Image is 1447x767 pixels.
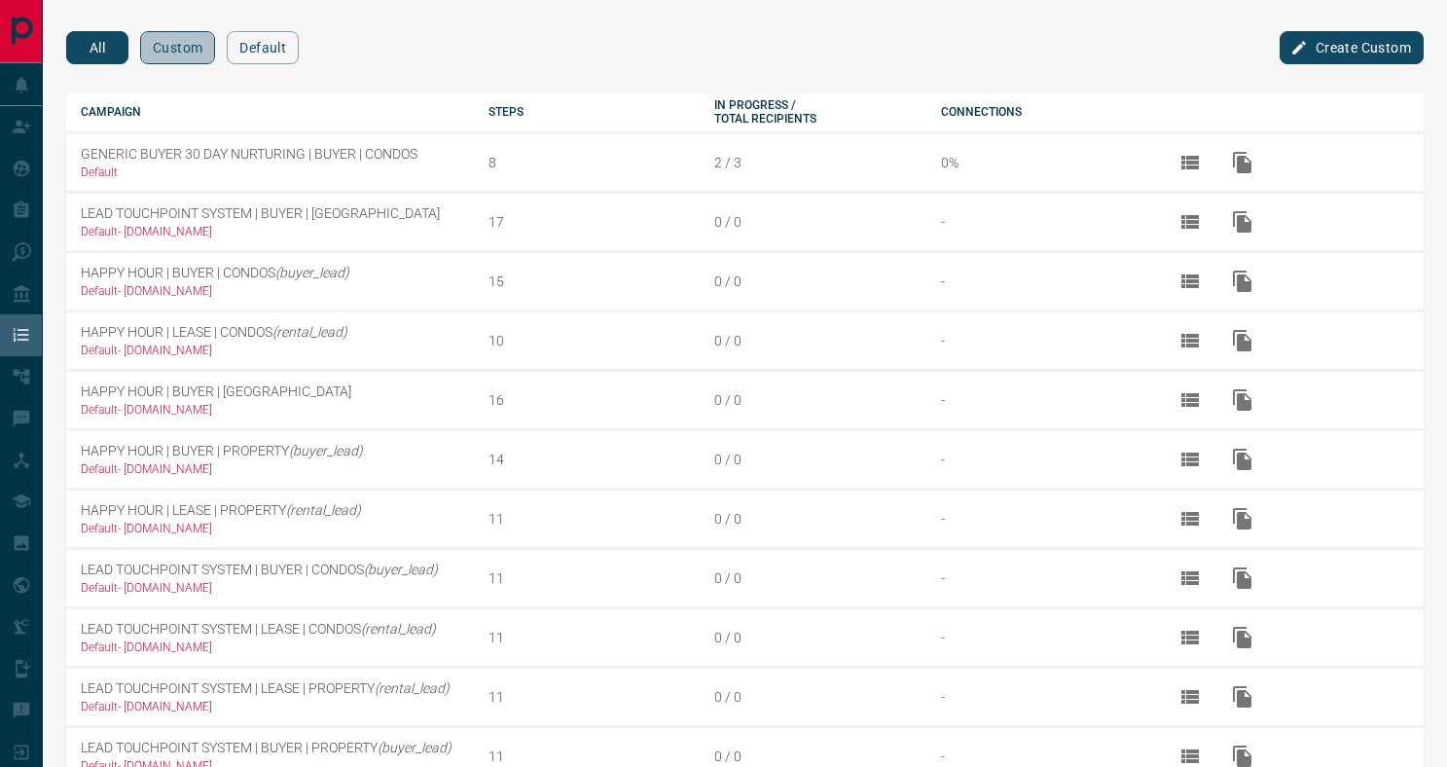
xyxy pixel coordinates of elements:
button: Duplicate [1219,555,1266,602]
em: (buyer_lead) [364,562,438,577]
em: (buyer_lead) [378,740,452,755]
em: (rental_lead) [286,502,361,518]
td: HAPPY HOUR | BUYER | PROPERTY [66,429,474,489]
td: 0% [926,132,1153,192]
button: View Details [1167,495,1213,542]
td: 0 / 0 [700,607,926,667]
td: 2 / 3 [700,132,926,192]
td: 0 / 0 [700,370,926,429]
td: - [926,489,1153,548]
button: Duplicate [1219,377,1266,423]
button: Default [227,31,299,64]
div: Default - [DOMAIN_NAME] [81,403,474,417]
td: - [926,310,1153,370]
div: 11 [488,511,701,527]
button: View Details [1167,317,1213,364]
button: Duplicate [1219,317,1266,364]
th: Steps [474,93,701,132]
button: Duplicate [1219,674,1266,720]
td: - [926,370,1153,429]
td: LEAD TOUCHPOINT SYSTEM | LEASE | CONDOS [66,607,474,667]
th: actions [1152,93,1424,132]
td: 0 / 0 [700,251,926,310]
div: 11 [488,749,701,764]
div: Default - [DOMAIN_NAME] [81,225,474,238]
td: - [926,667,1153,726]
div: 8 [488,155,701,170]
div: Default - [DOMAIN_NAME] [81,581,474,595]
div: Default [81,165,474,179]
button: All [66,31,128,64]
button: View Details [1167,258,1213,305]
button: Duplicate [1219,139,1266,186]
th: Connections [926,93,1153,132]
td: 0 / 0 [700,489,926,548]
button: View Details [1167,377,1213,423]
div: Default - [DOMAIN_NAME] [81,462,474,476]
td: - [926,607,1153,667]
td: - [926,251,1153,310]
em: (rental_lead) [272,324,347,340]
button: View Details [1167,674,1213,720]
div: Default - [DOMAIN_NAME] [81,284,474,298]
td: LEAD TOUCHPOINT SYSTEM | BUYER | CONDOS [66,548,474,607]
th: Campaign [66,93,474,132]
td: HAPPY HOUR | BUYER | CONDOS [66,251,474,310]
em: (rental_lead) [375,680,450,696]
td: GENERIC BUYER 30 DAY NURTURING | BUYER | CONDOS [66,132,474,192]
div: 17 [488,214,701,230]
div: Default - [DOMAIN_NAME] [81,700,474,713]
div: 11 [488,570,701,586]
button: View Details [1167,555,1213,602]
td: HAPPY HOUR | LEASE | CONDOS [66,310,474,370]
td: - [926,548,1153,607]
td: 0 / 0 [700,429,926,489]
button: View Details [1167,436,1213,483]
td: 0 / 0 [700,548,926,607]
td: HAPPY HOUR | LEASE | PROPERTY [66,489,474,548]
button: Duplicate [1219,614,1266,661]
td: HAPPY HOUR | BUYER | [GEOGRAPHIC_DATA] [66,370,474,429]
button: Duplicate [1219,495,1266,542]
em: (rental_lead) [361,621,436,637]
em: (buyer_lead) [289,443,363,458]
button: View Details [1167,199,1213,245]
button: Custom [140,31,215,64]
button: Duplicate [1219,436,1266,483]
button: Duplicate [1219,258,1266,305]
td: 0 / 0 [700,192,926,251]
div: 11 [488,630,701,645]
em: (buyer_lead) [275,265,349,280]
div: 10 [488,333,701,348]
td: LEAD TOUCHPOINT SYSTEM | BUYER | [GEOGRAPHIC_DATA] [66,192,474,251]
button: View Details [1167,614,1213,661]
div: Default - [DOMAIN_NAME] [81,344,474,357]
td: 0 / 0 [700,310,926,370]
td: - [926,192,1153,251]
div: 14 [488,452,701,467]
div: Default - [DOMAIN_NAME] [81,640,474,654]
td: LEAD TOUCHPOINT SYSTEM | LEASE | PROPERTY [66,667,474,726]
div: 15 [488,274,701,289]
div: 11 [488,689,701,705]
th: In Progress / Total Recipients [700,93,926,132]
td: 0 / 0 [700,667,926,726]
button: Duplicate [1219,199,1266,245]
button: Create Custom [1280,31,1424,64]
button: View Details [1167,139,1213,186]
td: - [926,429,1153,489]
div: 16 [488,392,701,408]
div: Default - [DOMAIN_NAME] [81,522,474,535]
